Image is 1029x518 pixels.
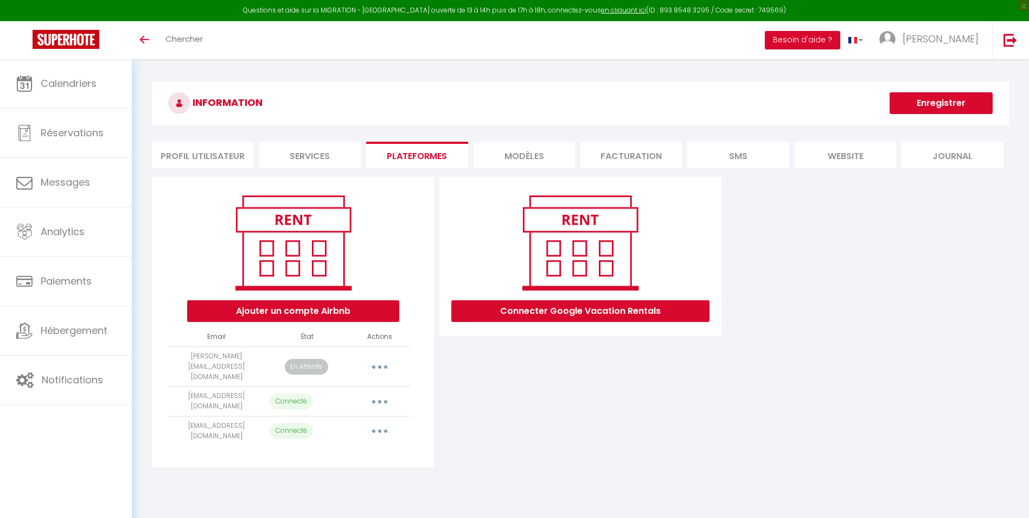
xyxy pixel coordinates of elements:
button: Ajouter un compte Airbnb [187,300,399,322]
span: Messages [41,175,90,189]
td: [PERSON_NAME][EMAIL_ADDRESS][DOMAIN_NAME] [168,346,265,387]
button: Besoin d'aide ? [765,31,840,49]
iframe: LiveChat chat widget [983,472,1029,518]
th: Email [168,327,265,346]
img: Super Booking [33,30,99,49]
a: ... [PERSON_NAME] [871,21,992,59]
img: ... [879,31,896,47]
span: [PERSON_NAME] [903,32,979,46]
p: Connecté [270,423,313,439]
li: Journal [902,142,1003,168]
li: Facturation [580,142,682,168]
li: MODÈLES [474,142,575,168]
h3: INFORMATION [152,81,1009,125]
img: rent.png [511,191,649,295]
li: Services [259,142,361,168]
span: Réservations [41,126,104,140]
li: website [795,142,896,168]
span: Hébergement [41,324,107,337]
li: Profil Utilisateur [152,142,253,168]
a: Chercher [157,21,211,59]
p: Connecté [270,394,313,409]
p: En Attente [285,359,328,375]
span: Notifications [42,373,103,387]
li: Plateformes [366,142,468,168]
td: [EMAIL_ADDRESS][DOMAIN_NAME] [168,387,265,416]
th: État [265,327,350,346]
span: Calendriers [41,77,97,90]
th: Actions [350,327,411,346]
span: Analytics [41,225,85,238]
button: Connecter Google Vacation Rentals [451,300,710,322]
img: rent.png [224,191,362,295]
img: logout [1004,33,1017,47]
li: SMS [687,142,789,168]
td: [EMAIL_ADDRESS][DOMAIN_NAME] [168,416,265,446]
button: Enregistrer [890,92,993,114]
a: en cliquant ici [601,5,646,15]
span: Chercher [165,33,203,45]
span: Paiements [41,274,92,288]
